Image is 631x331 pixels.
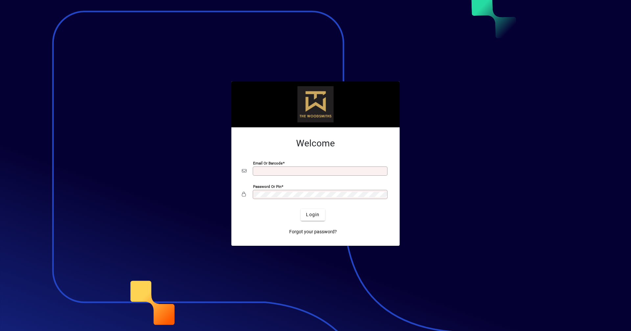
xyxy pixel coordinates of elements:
[306,211,319,218] span: Login
[253,184,281,189] mat-label: Password or Pin
[242,138,389,149] h2: Welcome
[287,226,339,238] a: Forgot your password?
[253,161,283,165] mat-label: Email or Barcode
[301,209,325,221] button: Login
[289,228,337,235] span: Forgot your password?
